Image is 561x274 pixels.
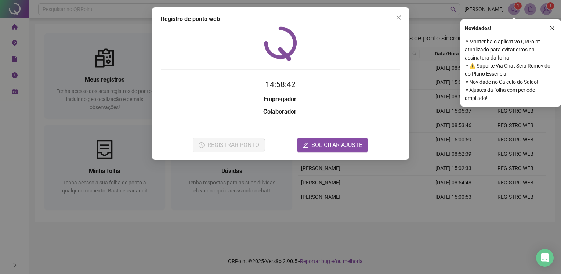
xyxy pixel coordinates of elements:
span: close [550,26,555,31]
button: REGISTRAR PONTO [193,138,265,152]
h3: : [161,107,400,117]
span: SOLICITAR AJUSTE [311,141,362,149]
span: ⚬ Mantenha o aplicativo QRPoint atualizado para evitar erros na assinatura da folha! [465,37,557,62]
img: QRPoint [264,26,297,61]
time: 14:58:42 [265,80,296,89]
button: editSOLICITAR AJUSTE [297,138,368,152]
span: ⚬ ⚠️ Suporte Via Chat Será Removido do Plano Essencial [465,62,557,78]
span: edit [303,142,308,148]
h3: : [161,95,400,104]
button: Close [393,12,405,24]
div: Open Intercom Messenger [536,249,554,267]
strong: Colaborador [263,108,296,115]
span: ⚬ Ajustes da folha com período ampliado! [465,86,557,102]
span: close [396,15,402,21]
strong: Empregador [264,96,296,103]
span: ⚬ Novidade no Cálculo do Saldo! [465,78,557,86]
div: Registro de ponto web [161,15,400,24]
span: Novidades ! [465,24,491,32]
